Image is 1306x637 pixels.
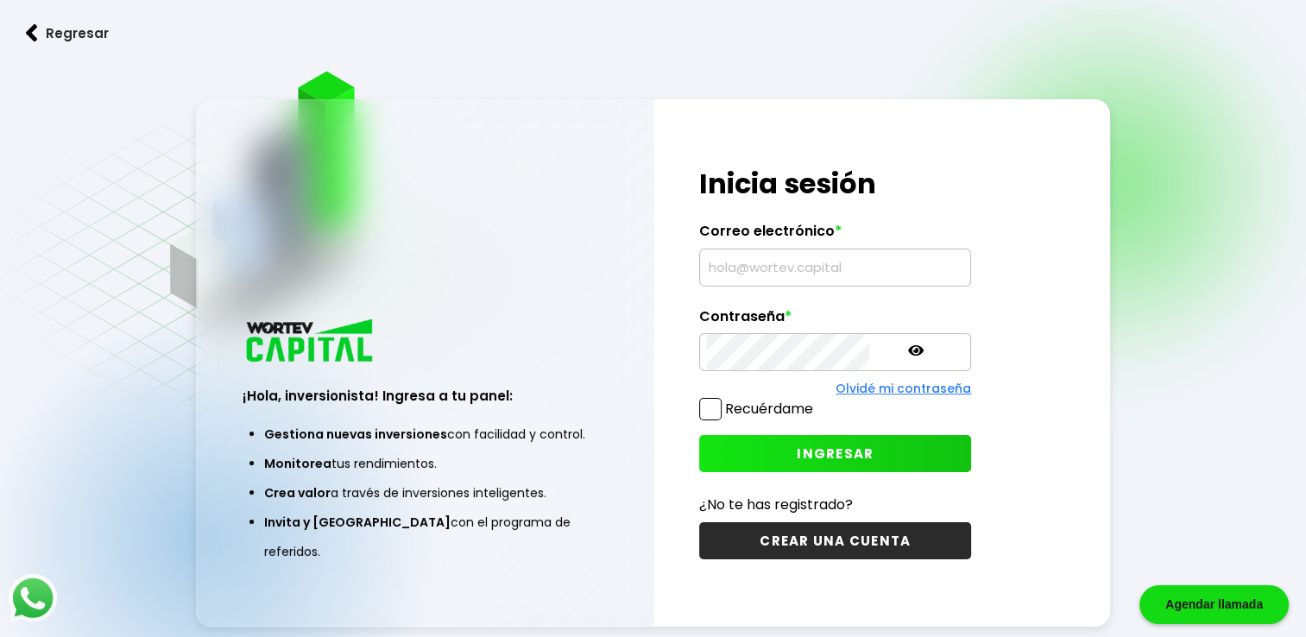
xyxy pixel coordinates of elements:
[699,522,971,559] button: CREAR UNA CUENTA
[26,24,38,42] img: flecha izquierda
[243,386,608,406] h3: ¡Hola, inversionista! Ingresa a tu panel:
[699,163,971,205] h1: Inicia sesión
[699,494,971,559] a: ¿No te has registrado?CREAR UNA CUENTA
[264,449,586,478] li: tus rendimientos.
[707,249,963,286] input: hola@wortev.capital
[264,484,331,501] span: Crea valor
[9,574,57,622] img: logos_whatsapp-icon.242b2217.svg
[699,223,971,249] label: Correo electrónico
[699,308,971,334] label: Contraseña
[264,426,447,443] span: Gestiona nuevas inversiones
[264,508,586,566] li: con el programa de referidos.
[699,435,971,472] button: INGRESAR
[1139,585,1289,624] div: Agendar llamada
[836,380,971,397] a: Olvidé mi contraseña
[243,317,379,368] img: logo_wortev_capital
[264,478,586,508] li: a través de inversiones inteligentes.
[699,494,971,515] p: ¿No te has registrado?
[797,445,874,463] span: INGRESAR
[264,419,586,449] li: con facilidad y control.
[725,399,813,419] label: Recuérdame
[264,455,331,472] span: Monitorea
[264,514,451,531] span: Invita y [GEOGRAPHIC_DATA]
